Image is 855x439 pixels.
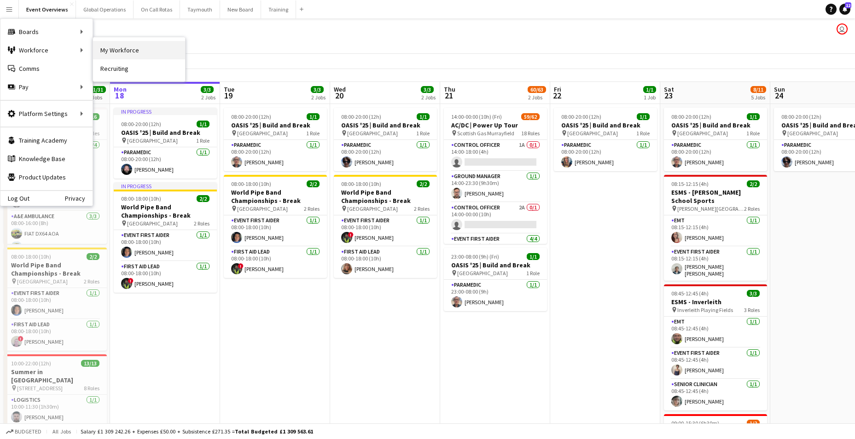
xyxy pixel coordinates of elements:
[224,140,327,171] app-card-role: Paramedic1/108:00-20:00 (12h)[PERSON_NAME]
[87,86,106,93] span: 31/31
[837,23,848,35] app-user-avatar: Jackie Tolland
[526,270,540,277] span: 1 Role
[417,113,430,120] span: 1/1
[567,130,618,137] span: [GEOGRAPHIC_DATA]
[334,85,346,93] span: Wed
[341,113,381,120] span: 08:00-20:00 (12h)
[554,85,561,93] span: Fri
[222,90,234,101] span: 19
[0,59,93,78] a: Comms
[553,90,561,101] span: 22
[4,319,107,351] app-card-role: First Aid Lead1/108:00-18:00 (10h)![PERSON_NAME]
[845,2,851,8] span: 12
[347,130,398,137] span: [GEOGRAPHIC_DATA]
[84,385,99,392] span: 8 Roles
[201,94,215,101] div: 2 Jobs
[235,428,313,435] span: Total Budgeted £1 309 563.61
[114,85,127,93] span: Mon
[11,360,51,367] span: 10:00-22:00 (12h)
[311,94,326,101] div: 2 Jobs
[781,113,821,120] span: 08:00-20:00 (12h)
[84,278,99,285] span: 2 Roles
[224,108,327,171] div: 08:00-20:00 (12h)1/1OASIS '25 | Build and Break [GEOGRAPHIC_DATA]1 RoleParamedic1/108:00-20:00 (1...
[231,180,271,187] span: 08:00-18:00 (10h)
[444,202,547,234] app-card-role: Control Officer2A0/114:00-00:00 (10h)
[114,108,217,179] app-job-card: In progress08:00-20:00 (12h)1/1OASIS '25 | Build and Break [GEOGRAPHIC_DATA]1 RoleParamedic1/108:...
[93,41,185,59] a: My Workforce
[88,94,105,101] div: 3 Jobs
[0,78,93,96] div: Pay
[114,182,217,190] div: In progress
[4,248,107,351] app-job-card: 08:00-18:00 (10h)2/2World Pipe Band Championships - Break [GEOGRAPHIC_DATA]2 RolesEvent First Aid...
[0,23,93,41] div: Boards
[224,175,327,278] div: 08:00-18:00 (10h)2/2World Pipe Band Championships - Break [GEOGRAPHIC_DATA]2 RolesEvent First Aid...
[677,306,733,313] span: Inverleith Playing Fields
[528,94,546,101] div: 2 Jobs
[444,171,547,202] app-card-role: Ground Manager1/114:00-23:30 (9h30m)[PERSON_NAME]
[224,215,327,247] app-card-role: Event First Aider1/108:00-18:00 (10h)[PERSON_NAME]
[787,130,838,137] span: [GEOGRAPHIC_DATA]
[636,130,650,137] span: 1 Role
[457,270,508,277] span: [GEOGRAPHIC_DATA]
[677,130,728,137] span: [GEOGRAPHIC_DATA]
[637,113,650,120] span: 1/1
[0,195,29,202] a: Log Out
[114,182,217,293] app-job-card: In progress08:00-18:00 (10h)2/2World Pipe Band Championships - Break [GEOGRAPHIC_DATA]2 RolesEven...
[11,253,51,260] span: 08:00-18:00 (10h)
[554,108,657,171] app-job-card: 08:00-20:00 (12h)1/1OASIS '25 | Build and Break [GEOGRAPHIC_DATA]1 RoleParamedic1/108:00-20:00 (1...
[417,180,430,187] span: 2/2
[444,248,547,311] app-job-card: 23:00-08:00 (9h) (Fri)1/1OASIS '25 | Build and Break [GEOGRAPHIC_DATA]1 RoleParamedic1/123:00-08:...
[334,121,437,129] h3: OASIS '25 | Build and Break
[664,175,767,281] app-job-card: 08:15-12:15 (4h)2/2ESMS - [PERSON_NAME] School Sports [PERSON_NAME][GEOGRAPHIC_DATA]2 RolesEMT1/1...
[87,253,99,260] span: 2/2
[747,290,760,297] span: 3/3
[261,0,296,18] button: Training
[671,180,709,187] span: 08:15-12:15 (4h)
[334,215,437,247] app-card-role: Event First Aider1/108:00-18:00 (10h)![PERSON_NAME]
[81,428,313,435] div: Salary £1 309 242.26 + Expenses £50.00 + Subsistence £271.35 =
[15,428,41,435] span: Budgeted
[521,113,540,120] span: 59/62
[747,113,760,120] span: 1/1
[51,428,73,435] span: All jobs
[18,336,23,341] span: !
[93,59,185,78] a: Recruiting
[554,121,657,129] h3: OASIS '25 | Build and Break
[17,385,63,392] span: [STREET_ADDRESS]
[664,284,767,410] app-job-card: 08:45-12:45 (4h)3/3ESMS - Inverleith Inverleith Playing Fields3 RolesEMT1/108:45-12:45 (4h)[PERSO...
[307,113,320,120] span: 1/1
[224,247,327,278] app-card-role: First Aid Lead1/108:00-18:00 (10h)![PERSON_NAME]
[744,306,760,313] span: 3 Roles
[773,90,785,101] span: 24
[664,140,767,171] app-card-role: Paramedic1/108:00-20:00 (12h)[PERSON_NAME]
[451,113,502,120] span: 14:00-00:00 (10h) (Fri)
[231,113,271,120] span: 08:00-20:00 (12h)
[839,4,850,15] a: 12
[528,86,546,93] span: 60/63
[643,86,656,93] span: 1/1
[664,215,767,247] app-card-role: EMT1/108:15-12:15 (4h)[PERSON_NAME]
[197,121,209,127] span: 1/1
[224,121,327,129] h3: OASIS '25 | Build and Break
[664,108,767,171] app-job-card: 08:00-20:00 (12h)1/1OASIS '25 | Build and Break [GEOGRAPHIC_DATA]1 RoleParamedic1/108:00-20:00 (1...
[112,90,127,101] span: 18
[671,290,709,297] span: 08:45-12:45 (4h)
[121,121,161,127] span: 08:00-20:00 (12h)
[774,85,785,93] span: Sun
[0,168,93,186] a: Product Updates
[114,108,217,115] div: In progress
[334,108,437,171] div: 08:00-20:00 (12h)1/1OASIS '25 | Build and Break [GEOGRAPHIC_DATA]1 RoleParamedic1/108:00-20:00 (1...
[114,147,217,179] app-card-role: Paramedic1/108:00-20:00 (12h)[PERSON_NAME]
[114,128,217,137] h3: OASIS '25 | Build and Break
[127,137,178,144] span: [GEOGRAPHIC_DATA]
[4,211,107,269] app-card-role: A&E Ambulance3/308:00-16:00 (8h)FIAT DX64 AOAFIAT DX65 AAK
[334,175,437,278] app-job-card: 08:00-18:00 (10h)2/2World Pipe Band Championships - Break [GEOGRAPHIC_DATA]2 RolesEvent First Aid...
[306,130,320,137] span: 1 Role
[121,195,161,202] span: 08:00-18:00 (10h)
